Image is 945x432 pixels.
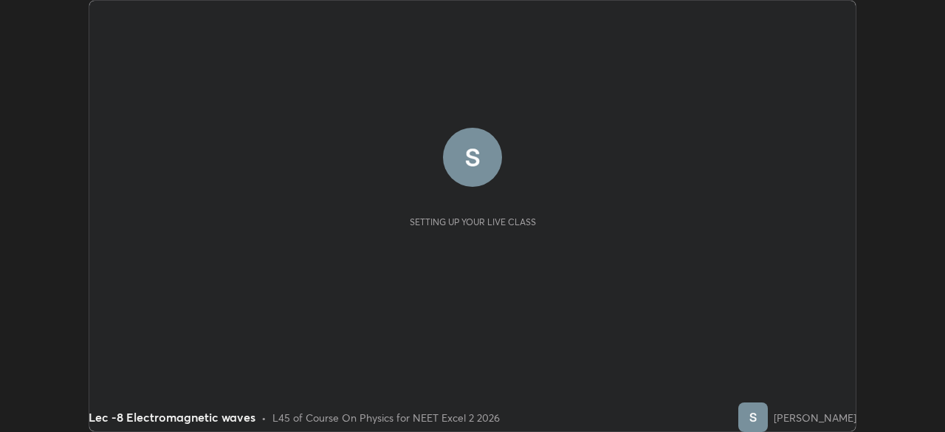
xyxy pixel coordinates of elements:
div: Lec -8 Electromagnetic waves [89,408,255,426]
div: [PERSON_NAME] [774,410,856,425]
div: Setting up your live class [410,216,536,227]
div: L45 of Course On Physics for NEET Excel 2 2026 [272,410,500,425]
img: 25b204f45ac4445a96ad82fdfa2bbc62.56875823_3 [443,128,502,187]
img: 25b204f45ac4445a96ad82fdfa2bbc62.56875823_3 [738,402,768,432]
div: • [261,410,267,425]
